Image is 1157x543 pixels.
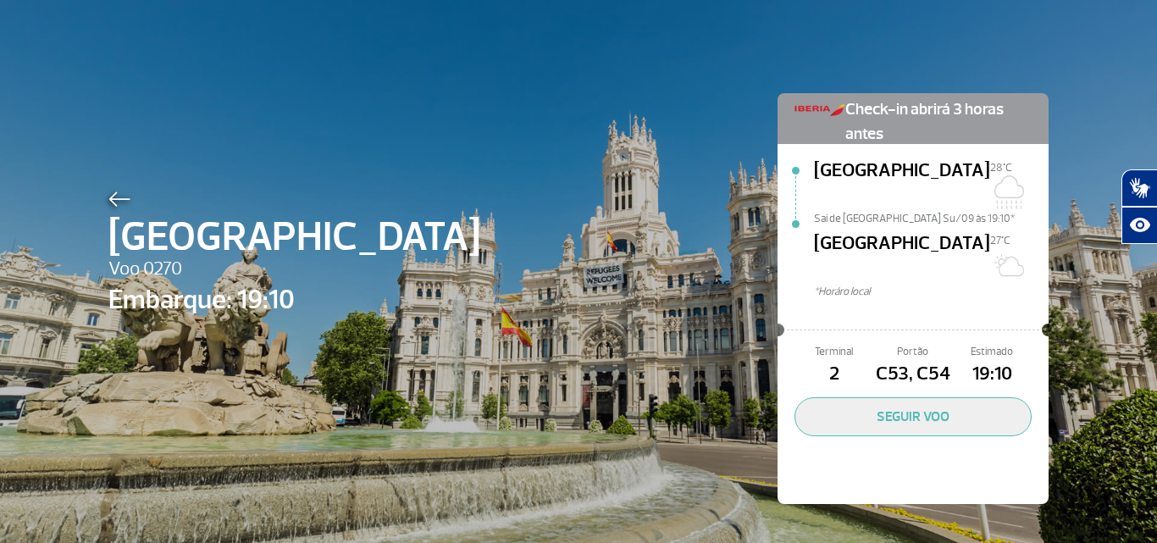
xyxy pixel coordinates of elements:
div: Plugin de acessibilidade da Hand Talk. [1121,169,1157,244]
span: Embarque: 19:10 [108,280,480,320]
span: Sai de [GEOGRAPHIC_DATA] Su/09 às 19:10* [814,211,1049,223]
span: 28°C [990,161,1012,175]
span: [GEOGRAPHIC_DATA] [814,157,990,211]
span: Check-in abrirá 3 horas antes [845,93,1032,147]
span: 19:10 [953,360,1032,389]
img: Nublado [990,175,1024,209]
span: Estimado [953,344,1032,360]
span: 2 [794,360,873,389]
button: SEGUIR VOO [794,397,1032,436]
span: Terminal [794,344,873,360]
img: Sol com muitas nuvens [990,248,1024,282]
span: C53, C54 [873,360,952,389]
span: Portão [873,344,952,360]
span: *Horáro local [814,284,1049,300]
button: Abrir tradutor de língua de sinais. [1121,169,1157,207]
span: [GEOGRAPHIC_DATA] [108,207,480,268]
span: [GEOGRAPHIC_DATA] [814,230,990,284]
span: 27°C [990,234,1010,247]
button: Abrir recursos assistivos. [1121,207,1157,244]
span: Voo 0270 [108,255,480,284]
